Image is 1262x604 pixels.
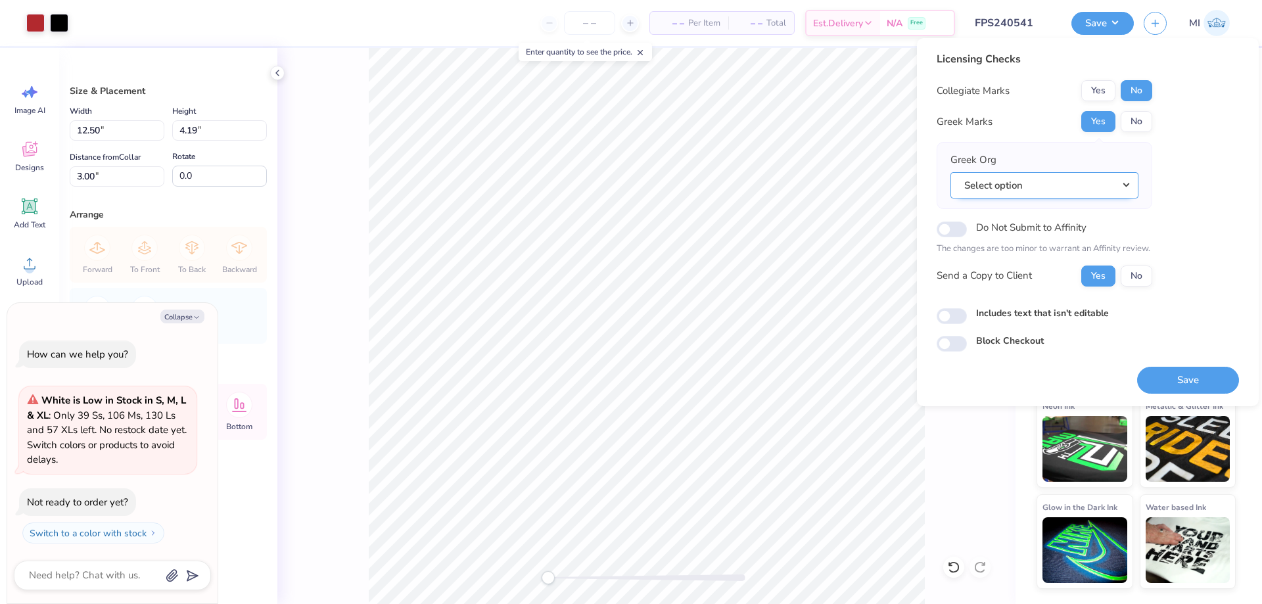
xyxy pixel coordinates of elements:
[965,10,1062,36] input: Untitled Design
[950,172,1138,199] button: Select option
[1042,500,1117,514] span: Glow in the Dark Ink
[14,220,45,230] span: Add Text
[658,16,684,30] span: – –
[910,18,923,28] span: Free
[937,83,1010,99] div: Collegiate Marks
[1146,517,1230,583] img: Water based Ink
[1042,517,1127,583] img: Glow in the Dark Ink
[1204,10,1230,36] img: Mark Isaac
[1137,367,1239,394] button: Save
[736,16,762,30] span: – –
[950,152,996,168] label: Greek Org
[172,103,196,119] label: Height
[1081,80,1115,101] button: Yes
[1121,111,1152,132] button: No
[519,43,652,61] div: Enter quantity to see the price.
[766,16,786,30] span: Total
[16,277,43,287] span: Upload
[14,105,45,116] span: Image AI
[813,16,863,30] span: Est. Delivery
[27,394,187,466] span: : Only 39 Ss, 106 Ms, 130 Ls and 57 XLs left. No restock date yet. Switch colors or products to a...
[70,208,267,221] div: Arrange
[70,103,92,119] label: Width
[976,306,1109,320] label: Includes text that isn't editable
[15,162,44,173] span: Designs
[542,571,555,584] div: Accessibility label
[1121,80,1152,101] button: No
[172,149,195,164] label: Rotate
[70,149,141,165] label: Distance from Collar
[1146,416,1230,482] img: Metallic & Glitter Ink
[1189,16,1200,31] span: MI
[1183,10,1236,36] a: MI
[27,496,128,509] div: Not ready to order yet?
[937,268,1032,283] div: Send a Copy to Client
[160,310,204,323] button: Collapse
[937,114,993,129] div: Greek Marks
[937,51,1152,67] div: Licensing Checks
[1146,500,1206,514] span: Water based Ink
[1081,266,1115,287] button: Yes
[27,394,186,422] strong: White is Low in Stock in S, M, L & XL
[688,16,720,30] span: Per Item
[976,334,1044,348] label: Block Checkout
[1121,266,1152,287] button: No
[149,529,157,537] img: Switch to a color with stock
[1081,111,1115,132] button: Yes
[226,421,252,432] span: Bottom
[70,84,267,98] div: Size & Placement
[937,243,1152,256] p: The changes are too minor to warrant an Affinity review.
[27,348,128,361] div: How can we help you?
[1071,12,1134,35] button: Save
[22,523,164,544] button: Switch to a color with stock
[887,16,902,30] span: N/A
[976,219,1087,236] label: Do Not Submit to Affinity
[564,11,615,35] input: – –
[1042,416,1127,482] img: Neon Ink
